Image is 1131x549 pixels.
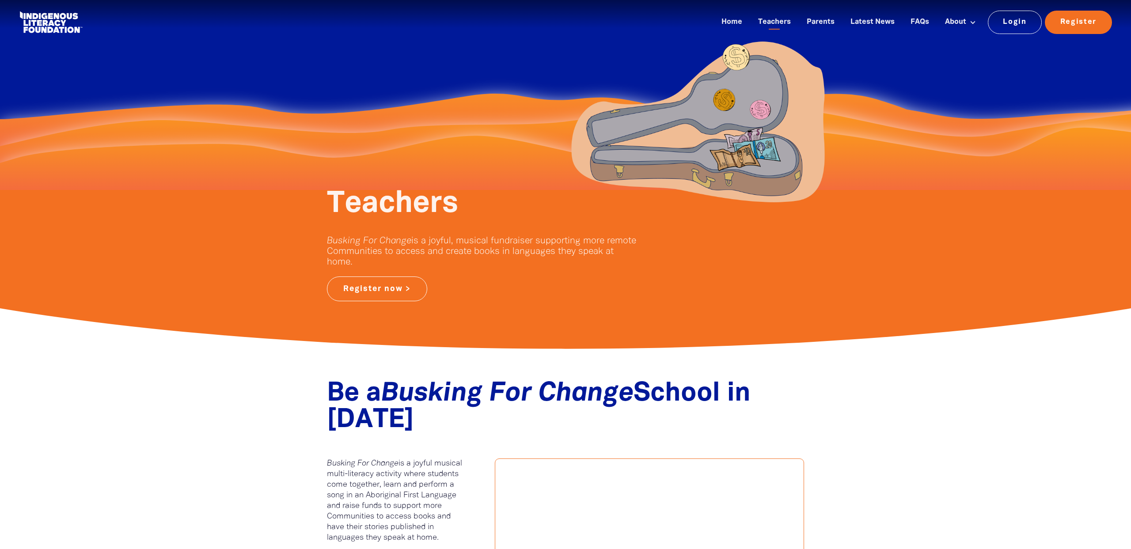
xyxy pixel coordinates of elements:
[801,15,840,30] a: Parents
[327,276,427,301] a: Register now >
[1045,11,1112,34] a: Register
[905,15,934,30] a: FAQs
[716,15,748,30] a: Home
[845,15,900,30] a: Latest News
[381,382,634,406] em: Busking For Change
[327,236,636,268] p: is a joyful, musical fundraiser supporting more remote Communities to access and create books in ...
[327,458,468,543] p: is a joyful musical multi-literacy activity where students come together, learn and perform a son...
[988,11,1042,34] a: Login
[940,15,981,30] a: About
[327,237,411,245] em: Busking For Change
[753,15,796,30] a: Teachers
[327,460,399,467] em: Busking For Change
[327,190,458,218] span: Teachers
[327,382,751,432] span: Be a School in [DATE]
